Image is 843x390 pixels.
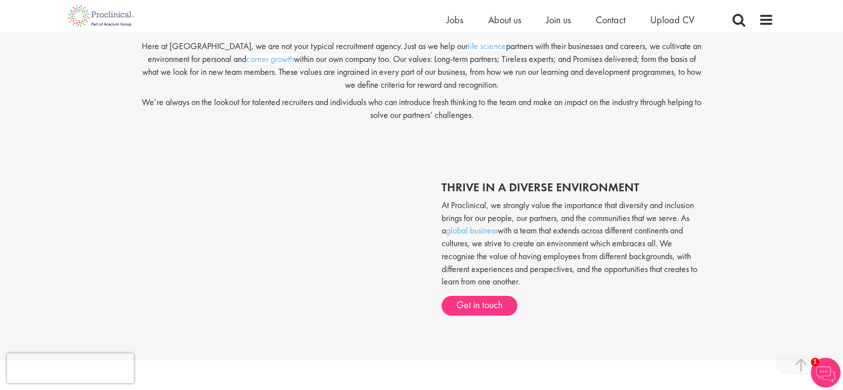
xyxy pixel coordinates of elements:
[546,13,571,26] a: Join us
[811,358,841,388] img: Chatbot
[7,353,134,383] iframe: reCAPTCHA
[596,13,625,26] a: Contact
[442,181,704,194] h2: thrive in a diverse environment
[447,13,463,26] a: Jobs
[139,32,704,91] p: Here at [GEOGRAPHIC_DATA], we are not your typical recruitment agency. Just as we help our partne...
[139,96,704,121] p: We’re always on the lookout for talented recruiters and individuals who can introduce fresh think...
[650,13,694,26] a: Upload CV
[442,199,704,288] p: At Proclinical, we strongly value the importance that diversity and inclusion brings for our peop...
[446,224,498,236] a: global business
[811,358,819,366] span: 1
[488,13,521,26] a: About us
[442,296,517,316] a: Get in touch
[468,40,506,52] a: life science
[139,171,417,327] iframe: Our diversity and inclusion team
[246,53,294,64] a: career growth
